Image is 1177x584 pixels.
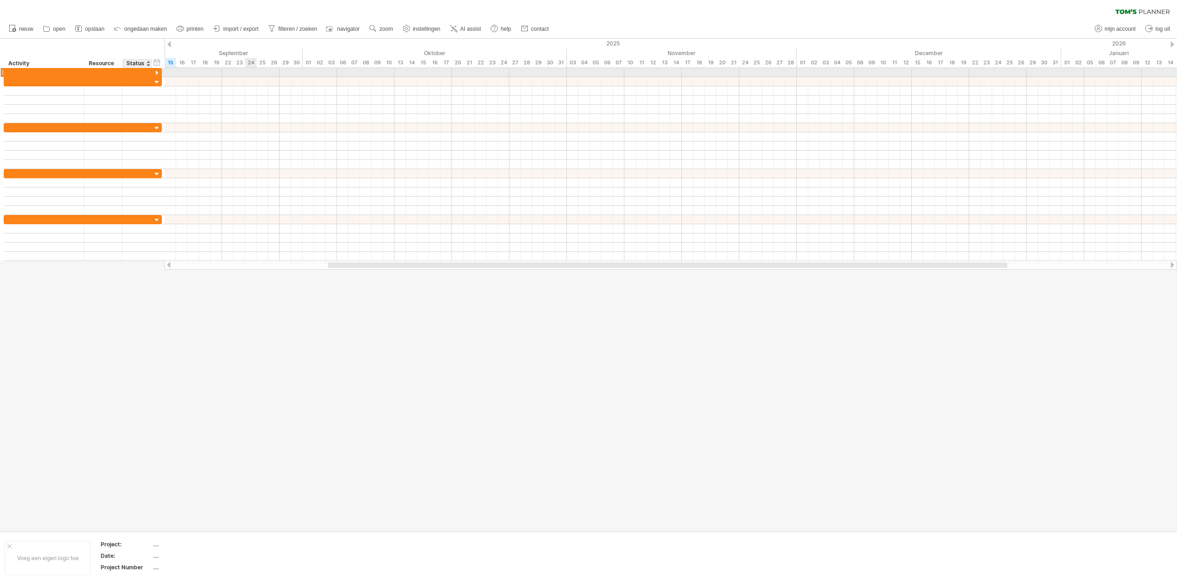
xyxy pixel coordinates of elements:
[544,58,555,68] div: donderdag, 30 Oktober 2025
[1073,58,1084,68] div: vrijdag, 2 Januari 2026
[567,48,797,58] div: November 2025
[278,26,317,32] span: filteren / zoeken
[854,58,866,68] div: maandag, 8 December 2025
[379,26,393,32] span: zoom
[935,58,946,68] div: woensdag, 17 December 2025
[1038,58,1050,68] div: dinsdag, 30 December 2025
[360,58,371,68] div: woensdag, 8 Oktober 2025
[5,541,91,575] div: Voeg een eigen logo toe
[1004,58,1015,68] div: donderdag, 25 December 2025
[693,58,705,68] div: dinsdag, 18 November 2025
[1084,58,1096,68] div: maandag, 5 Januari 2026
[923,58,935,68] div: dinsdag, 16 December 2025
[211,23,262,35] a: import / export
[843,58,854,68] div: vrijdag, 5 December 2025
[101,563,151,571] div: Project Number
[981,58,992,68] div: dinsdag, 23 December 2025
[659,58,670,68] div: donderdag, 13 November 2025
[601,58,613,68] div: donderdag, 6 November 2025
[900,58,912,68] div: vrijdag, 12 December 2025
[234,58,245,68] div: dinsdag, 23 September 2025
[751,58,762,68] div: dinsdag, 25 November 2025
[40,23,68,35] a: open
[590,58,601,68] div: woensdag, 5 November 2025
[291,58,303,68] div: dinsdag, 30 September 2025
[578,58,590,68] div: dinsdag, 4 November 2025
[188,58,199,68] div: woensdag, 17 September 2025
[1130,58,1142,68] div: vrijdag, 9 Januari 2026
[1027,58,1038,68] div: maandag, 29 December 2025
[303,58,314,68] div: woensdag, 1 Oktober 2025
[1142,58,1153,68] div: maandag, 12 Januari 2026
[532,58,544,68] div: woensdag, 29 Oktober 2025
[153,540,230,548] div: ....
[1105,26,1136,32] span: mijn account
[1050,58,1061,68] div: woensdag, 31 December 2025
[174,23,206,35] a: printen
[463,58,475,68] div: dinsdag, 21 Oktober 2025
[1155,26,1170,32] span: log uit
[406,58,417,68] div: dinsdag, 14 Oktober 2025
[413,26,440,32] span: instellingen
[101,552,151,560] div: Date:
[1165,58,1176,68] div: woensdag, 14 Januari 2026
[808,58,820,68] div: dinsdag, 2 December 2025
[280,58,291,68] div: maandag, 29 September 2025
[912,58,923,68] div: maandag, 15 December 2025
[367,23,395,35] a: zoom
[716,58,728,68] div: donderdag, 20 November 2025
[176,58,188,68] div: dinsdag, 16 September 2025
[567,58,578,68] div: maandag, 3 November 2025
[501,26,511,32] span: help
[394,58,406,68] div: maandag, 13 Oktober 2025
[165,58,176,68] div: maandag, 15 September 2025
[531,26,549,32] span: contact
[400,23,443,35] a: instellingen
[1153,58,1165,68] div: dinsdag, 13 Januari 2026
[521,58,532,68] div: dinsdag, 28 Oktober 2025
[222,58,234,68] div: maandag, 22 September 2025
[314,58,326,68] div: donderdag, 2 Oktober 2025
[739,58,751,68] div: maandag, 24 November 2025
[1107,58,1119,68] div: woensdag, 7 Januari 2026
[670,58,682,68] div: vrijdag, 14 November 2025
[417,58,429,68] div: woensdag, 15 Oktober 2025
[647,58,659,68] div: woensdag, 12 November 2025
[519,23,552,35] a: contact
[498,58,509,68] div: vrijdag, 24 Oktober 2025
[797,48,1061,58] div: December 2025
[555,58,567,68] div: vrijdag, 31 Oktober 2025
[266,23,320,35] a: filteren / zoeken
[958,58,969,68] div: vrijdag, 19 December 2025
[785,58,797,68] div: vrijdag, 28 November 2025
[153,563,230,571] div: ....
[820,58,831,68] div: woensdag, 3 December 2025
[325,23,362,35] a: navigator
[682,58,693,68] div: maandag, 17 November 2025
[774,58,785,68] div: donderdag, 27 November 2025
[1143,23,1173,35] a: log uit
[1015,58,1027,68] div: vrijdag, 26 December 2025
[866,58,877,68] div: dinsdag, 9 December 2025
[728,58,739,68] div: vrijdag, 21 November 2025
[53,26,65,32] span: open
[992,58,1004,68] div: woensdag, 24 December 2025
[1119,58,1130,68] div: donderdag, 8 Januari 2026
[8,59,79,68] div: Activity
[124,26,167,32] span: ongedaan maken
[509,58,521,68] div: maandag, 27 Oktober 2025
[337,58,349,68] div: maandag, 6 Oktober 2025
[73,23,107,35] a: opslaan
[50,48,303,58] div: September 2025
[126,59,147,68] div: Status
[831,58,843,68] div: donderdag, 4 December 2025
[613,58,624,68] div: vrijdag, 7 November 2025
[153,552,230,560] div: ....
[89,59,117,68] div: Resource
[199,58,211,68] div: donderdag, 18 September 2025
[245,58,257,68] div: woensdag, 24 September 2025
[1092,23,1138,35] a: mijn account
[211,58,222,68] div: vrijdag, 19 September 2025
[371,58,383,68] div: donderdag, 9 Oktober 2025
[705,58,716,68] div: woensdag, 19 November 2025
